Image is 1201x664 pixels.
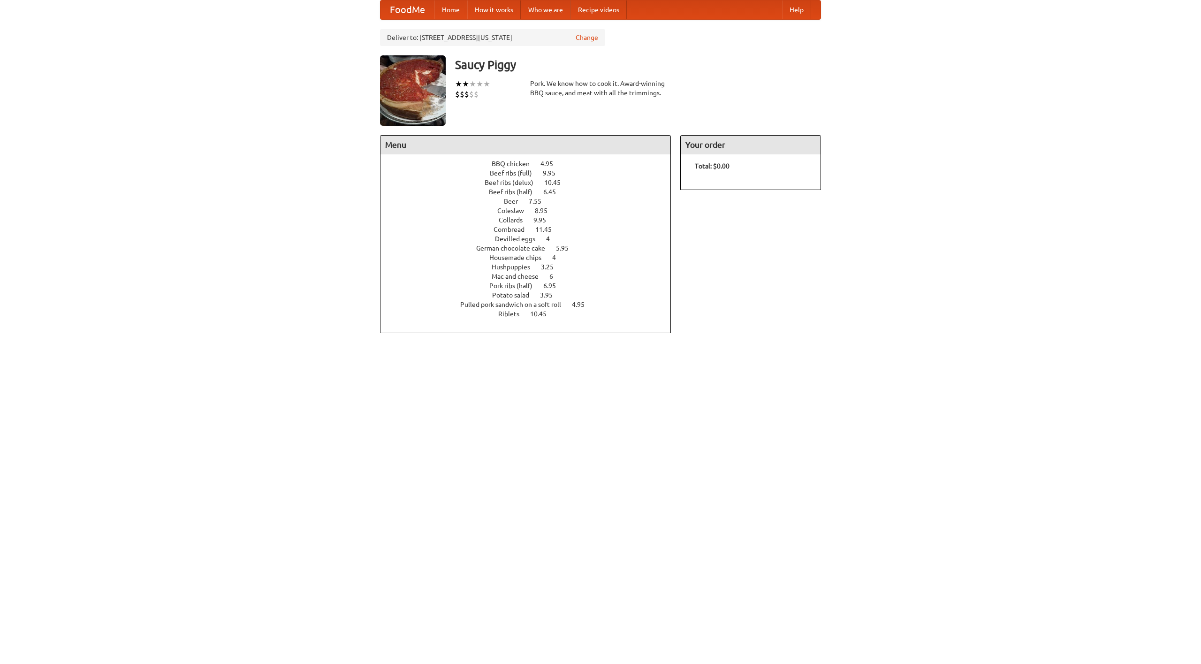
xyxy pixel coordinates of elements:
li: $ [455,89,460,99]
h4: Your order [681,136,821,154]
a: Home [434,0,467,19]
span: Mac and cheese [492,273,548,280]
span: 4.95 [540,160,562,168]
span: German chocolate cake [476,244,555,252]
li: ★ [483,79,490,89]
span: 11.45 [535,226,561,233]
span: 6 [549,273,562,280]
div: Deliver to: [STREET_ADDRESS][US_STATE] [380,29,605,46]
a: Pulled pork sandwich on a soft roll 4.95 [460,301,602,308]
a: Potato salad 3.95 [492,291,570,299]
a: Hushpuppies 3.25 [492,263,571,271]
span: Devilled eggs [495,235,545,243]
a: Change [576,33,598,42]
span: 9.95 [543,169,565,177]
a: Mac and cheese 6 [492,273,570,280]
span: 6.95 [543,282,565,290]
span: 4 [546,235,559,243]
li: $ [474,89,479,99]
span: Pulled pork sandwich on a soft roll [460,301,570,308]
b: Total: $0.00 [695,162,730,170]
h4: Menu [380,136,670,154]
span: Riblets [498,310,529,318]
li: ★ [462,79,469,89]
span: Beef ribs (half) [489,188,542,196]
span: Collards [499,216,532,224]
li: ★ [476,79,483,89]
a: Riblets 10.45 [498,310,564,318]
a: Help [782,0,811,19]
a: German chocolate cake 5.95 [476,244,586,252]
a: Beef ribs (delux) 10.45 [485,179,578,186]
span: Hushpuppies [492,263,540,271]
a: FoodMe [380,0,434,19]
span: 10.45 [544,179,570,186]
span: BBQ chicken [492,160,539,168]
a: Recipe videos [570,0,627,19]
a: Beef ribs (full) 9.95 [490,169,573,177]
a: Devilled eggs 4 [495,235,567,243]
div: Pork. We know how to cook it. Award-winning BBQ sauce, and meat with all the trimmings. [530,79,671,98]
a: Coleslaw 8.95 [497,207,565,214]
span: 3.95 [540,291,562,299]
li: $ [469,89,474,99]
span: 4 [552,254,565,261]
span: 7.55 [529,198,551,205]
li: $ [464,89,469,99]
span: Cornbread [494,226,534,233]
li: ★ [469,79,476,89]
span: Beef ribs (delux) [485,179,543,186]
li: ★ [455,79,462,89]
a: BBQ chicken 4.95 [492,160,570,168]
span: 6.45 [543,188,565,196]
a: How it works [467,0,521,19]
span: 8.95 [535,207,557,214]
span: 10.45 [530,310,556,318]
a: Pork ribs (half) 6.95 [489,282,573,290]
a: Beer 7.55 [504,198,559,205]
a: Beef ribs (half) 6.45 [489,188,573,196]
span: Beef ribs (full) [490,169,541,177]
span: Coleslaw [497,207,533,214]
a: Collards 9.95 [499,216,563,224]
a: Housemade chips 4 [489,254,573,261]
span: Housemade chips [489,254,551,261]
a: Who we are [521,0,570,19]
span: 4.95 [572,301,594,308]
h3: Saucy Piggy [455,55,821,74]
img: angular.jpg [380,55,446,126]
span: 5.95 [556,244,578,252]
span: 9.95 [533,216,555,224]
span: Pork ribs (half) [489,282,542,290]
span: 3.25 [541,263,563,271]
a: Cornbread 11.45 [494,226,569,233]
span: Beer [504,198,527,205]
li: $ [460,89,464,99]
span: Potato salad [492,291,539,299]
